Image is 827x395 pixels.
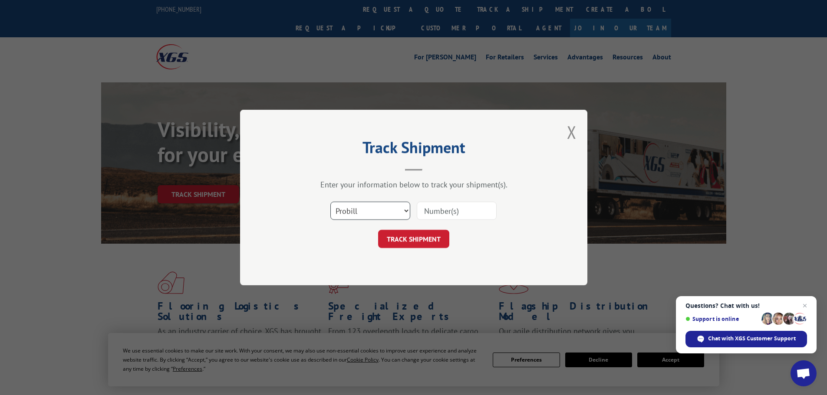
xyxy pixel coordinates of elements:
[283,141,544,158] h2: Track Shipment
[685,302,807,309] span: Questions? Chat with us!
[685,316,758,322] span: Support is online
[791,360,817,386] div: Open chat
[685,331,807,347] div: Chat with XGS Customer Support
[283,180,544,189] div: Enter your information below to track your shipment(s).
[378,230,449,248] button: TRACK SHIPMENT
[708,335,796,343] span: Chat with XGS Customer Support
[417,202,497,220] input: Number(s)
[800,300,810,311] span: Close chat
[567,121,577,144] button: Close modal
